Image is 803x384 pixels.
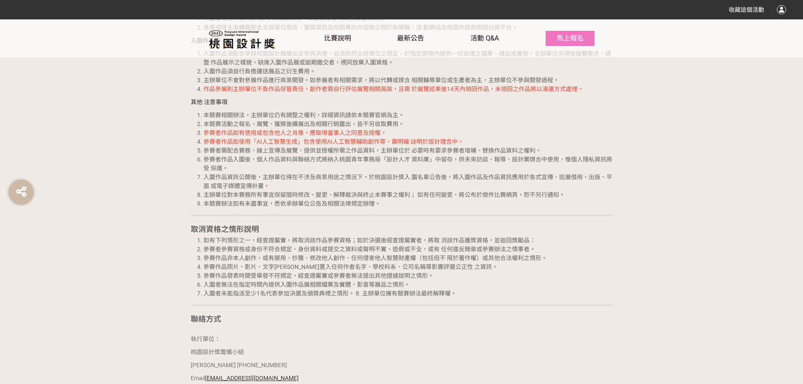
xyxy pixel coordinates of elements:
li: 參賽者作品入圍後，個人作品資料與聯絡方式將納入桃園青年事務局「設計人才 資料庫」中留存，供未來訪談、報導、設計案媒合中使用，惟個人隱私資訊將受 保護。 [203,155,613,173]
span: Email [191,375,300,381]
span: 活動 Q&A [470,34,499,42]
li: 入圍作品須自行負擔運送展品之衍生費用。 [203,67,613,76]
li: 本競賽活動之報名、展覽、獲獎後續展出及相關行銷露出，皆不另收取費用。 [203,120,613,129]
strong: 取消資格之情形說明 [191,225,259,234]
span: 收藏這個活動 [729,6,764,13]
li: 入圍者無法在指定時間內提供入圍作品展相關檔案及實體、影音等展品之情形。 [203,280,613,289]
span: 參賽者作品如使用「AI人工智慧生成」包含使用AI人工智慧輔助創作等，需明確 註明於設計理念中。 [203,138,464,145]
span: 馬上報名 [557,34,584,42]
strong: 其他 注意事項 [191,99,227,105]
span: 桃園設計獎籌備小組 [191,349,244,355]
li: 入圍者未能指派至少1名代表參加決選及頒獎典禮之情形。 8. 主辦單位擁有競賽辦法最終解釋權。 [203,289,613,298]
a: 比賽說明 [324,19,351,57]
a: [EMAIL_ADDRESS][DOMAIN_NAME] [205,375,299,381]
button: 馬上報名 [545,30,595,47]
li: 參賽者需配合賽務、線上宣傳及展覽，提供並授權所需之作品資料，主辦單位於 必要時有要求參賽者增補、替換作品資料之權利。 [203,146,613,155]
span: [PERSON_NAME] [PHONE_NUMBER] [191,362,287,368]
li: 參賽者參賽資格或身份不符合規定、身份資料或提交之資料或聲明不實、造假或不全，或有 任何違反簡章或參賽辦法之情事者。 [203,245,613,254]
span: 比賽說明 [324,34,351,42]
li: 主辦單位對本賽務所有事宜保留隨時修改、變更、解釋裁決與終止本賽事之權利； 如有任何變更，將公布於徵件比賽網頁，恕不另行通知。 [203,191,613,199]
span: 執行單位： [191,336,220,342]
span: 作品參展則主辦單位不負作品保管責任，創作者需自行評估展覽相關風險，且需 於展覽結束後14天內領回作品，未領回之作品將以清運方式處理。 [203,86,584,92]
li: 參賽作品非本人創作，或有挪用、抄襲、修改他人創作、任何侵害他人智慧財產權（包括但不 限於著作權）或其他合法權利之情形。 [203,254,613,263]
a: 最新公告 [397,19,424,57]
li: 本競賽辦法如有未盡事宜，悉依承辦單位公告及相關法律規定辦理。 [203,199,613,208]
li: 參賽作品照片、影片、文字[PERSON_NAME]置入任何作者名字、學校科系、公司名稱等影響評選公正性 之資訊。 [203,263,613,271]
img: 2025桃園設計獎 [208,28,276,49]
li: 入圍作品須配合參與桃園設計展展出並參與決選，且須依照主辦單位之規定，於指定期限內提供一切合理之檔案、樣品或實物，主辦單位亦得依展覽需求，調整 作品展示之樣貌，缺席入圍作品展或逾期繳交者，視同放棄... [203,49,613,67]
span: 最新公告 [397,34,424,42]
li: 本競賽相關辦法，主辦單位仍有調整之權利，詳細資訊請依本競賽官網為主。 [203,111,613,120]
li: 如有下列情形之一，經查證屬實，將取消該作品參賽資格；如於決選後經查證屬實者，將取 消該作品獲獎資格，並追回獎勵品： [203,236,613,245]
li: 入圍作品資訊公開後，主辦單位得在不涉及商業用途之情況下，於桃園設計獎入 圍名單公告後，將入圍作品及作品資訊應用於各式宣傳、巡展借用、出版、平面 或電子媒體宣傳計畫。 [203,173,613,191]
a: 活動 Q&A [470,19,499,57]
span: 參賽者作品如有使用或包含他人之肖像，應取得當事人之同意及授權。 [203,129,387,136]
li: 主辦單位不會對參展作品進行商業開發。如參展者有相關需求，將以代轉或媒合 相關輔導單位或生產者為主，主辦單位不參與開發過程。 [203,76,613,85]
strong: 聯絡方式 [191,314,221,323]
li: 參賽作品發表時間受舉發不符規定，經查證屬實或參賽者無法提出其他證據說明之情形。 [203,271,613,280]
